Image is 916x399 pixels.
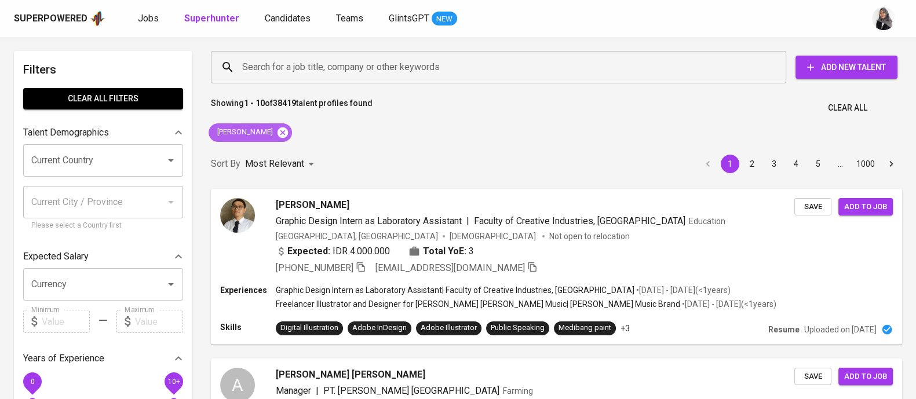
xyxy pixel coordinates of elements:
[220,198,255,233] img: 072a06fae262b649fe6a49ea6154f4c9.jpg
[23,121,183,144] div: Talent Demographics
[244,98,265,108] b: 1 - 10
[800,200,826,214] span: Save
[23,347,183,370] div: Years of Experience
[23,60,183,79] h6: Filters
[853,155,878,173] button: Go to page 1000
[621,323,630,334] p: +3
[336,12,366,26] a: Teams
[276,215,462,226] span: Graphic Design Intern as Laboratory Assistant
[872,7,895,30] img: sinta.windasari@glints.com
[805,60,888,75] span: Add New Talent
[276,368,425,382] span: [PERSON_NAME] [PERSON_NAME]
[389,12,457,26] a: GlintsGPT NEW
[469,244,474,258] span: 3
[220,321,276,333] p: Skills
[138,12,161,26] a: Jobs
[14,10,105,27] a: Superpoweredapp logo
[276,230,438,242] div: [GEOGRAPHIC_DATA], [GEOGRAPHIC_DATA]
[280,323,338,334] div: Digital Illustration
[265,13,311,24] span: Candidates
[634,284,731,296] p: • [DATE] - [DATE] ( <1 years )
[211,97,373,119] p: Showing of talent profiles found
[245,157,304,171] p: Most Relevant
[163,152,179,169] button: Open
[23,126,109,140] p: Talent Demographics
[503,386,533,396] span: Farming
[31,220,175,232] p: Please select a Country first
[167,378,180,386] span: 10+
[389,13,429,24] span: GlintsGPT
[768,324,800,335] p: Resume
[466,214,469,228] span: |
[276,262,353,273] span: [PHONE_NUMBER]
[23,88,183,109] button: Clear All filters
[689,217,725,226] span: Education
[273,98,296,108] b: 38419
[828,101,867,115] span: Clear All
[138,13,159,24] span: Jobs
[245,153,318,175] div: Most Relevant
[559,323,611,334] div: Medibang paint
[316,384,319,398] span: |
[838,198,893,216] button: Add to job
[14,12,87,25] div: Superpowered
[491,323,545,334] div: Public Speaking
[838,368,893,386] button: Add to job
[450,230,538,242] span: [DEMOGRAPHIC_DATA]
[276,244,390,258] div: IDR 4.000.000
[276,298,680,310] p: Freelancer Illustrator and Designer for [PERSON_NAME] [PERSON_NAME] Music | [PERSON_NAME] Music B...
[209,127,280,138] span: [PERSON_NAME]
[882,155,900,173] button: Go to next page
[697,155,902,173] nav: pagination navigation
[804,324,877,335] p: Uploaded on [DATE]
[423,244,466,258] b: Total YoE:
[549,230,630,242] p: Not open to relocation
[831,158,849,170] div: …
[184,12,242,26] a: Superhunter
[795,56,897,79] button: Add New Talent
[23,352,104,365] p: Years of Experience
[42,310,90,333] input: Value
[680,298,776,310] p: • [DATE] - [DATE] ( <1 years )
[800,370,826,383] span: Save
[163,276,179,292] button: Open
[336,13,363,24] span: Teams
[823,97,872,119] button: Clear All
[23,250,89,263] p: Expected Salary
[211,157,240,171] p: Sort By
[421,323,477,334] div: Adobe Illustrator
[276,198,349,212] span: [PERSON_NAME]
[844,200,887,214] span: Add to job
[184,13,239,24] b: Superhunter
[90,10,105,27] img: app logo
[721,155,739,173] button: page 1
[30,378,34,386] span: 0
[135,310,183,333] input: Value
[787,155,805,173] button: Go to page 4
[474,215,685,226] span: Faculty of Creative Industries, [GEOGRAPHIC_DATA]
[287,244,330,258] b: Expected:
[432,13,457,25] span: NEW
[32,91,174,106] span: Clear All filters
[209,123,292,142] div: [PERSON_NAME]
[276,385,311,396] span: Manager
[743,155,761,173] button: Go to page 2
[352,323,407,334] div: Adobe InDesign
[23,245,183,268] div: Expected Salary
[276,284,634,296] p: Graphic Design Intern as Laboratory Assistant | Faculty of Creative Industries, [GEOGRAPHIC_DATA]
[765,155,783,173] button: Go to page 3
[844,370,887,383] span: Add to job
[375,262,525,273] span: [EMAIL_ADDRESS][DOMAIN_NAME]
[809,155,827,173] button: Go to page 5
[794,198,831,216] button: Save
[211,189,902,345] a: [PERSON_NAME]Graphic Design Intern as Laboratory Assistant|Faculty of Creative Industries, [GEOGR...
[265,12,313,26] a: Candidates
[794,368,831,386] button: Save
[323,385,499,396] span: PT. [PERSON_NAME] [GEOGRAPHIC_DATA]
[220,284,276,296] p: Experiences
